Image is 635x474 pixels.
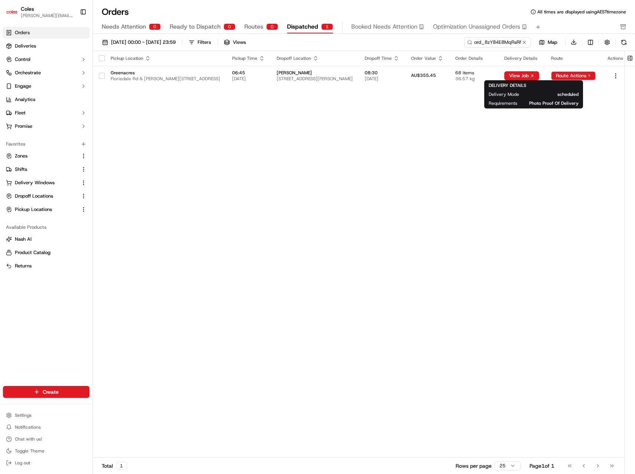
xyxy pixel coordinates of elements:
button: Orchestrate [3,67,89,79]
button: Shifts [3,163,89,175]
span: Returns [15,263,32,269]
a: Powered byPylon [52,126,90,132]
span: AU$355.45 [411,72,436,78]
span: Zones [15,153,27,159]
button: Control [3,53,89,65]
span: Promise [15,123,32,130]
img: Coles [6,6,18,18]
button: View Job [504,71,539,80]
span: Engage [15,83,31,90]
span: Requirements [489,100,517,106]
div: Pickup Location [111,55,220,61]
button: [PERSON_NAME][EMAIL_ADDRESS][PERSON_NAME][PERSON_NAME][DOMAIN_NAME] [21,13,74,19]
a: Shifts [6,166,78,173]
span: Chat with us! [15,436,42,442]
div: Delivery Details [504,55,539,61]
div: 1 [321,23,333,30]
span: Orchestrate [15,69,41,76]
img: 1736555255976-a54dd68f-1ca7-489b-9aae-adbdc363a1c4 [7,71,21,84]
button: Fleet [3,107,89,119]
span: All times are displayed using AEST timezone [537,9,626,15]
button: Pickup Locations [3,204,89,215]
span: Knowledge Base [15,108,57,115]
div: Start new chat [25,71,122,78]
div: Order Value [411,55,443,61]
button: Route Actions [551,71,596,80]
a: View Job [504,73,539,79]
button: Zones [3,150,89,162]
a: Returns [6,263,87,269]
button: Chat with us! [3,434,89,444]
button: Create [3,386,89,398]
span: API Documentation [70,108,119,115]
div: Dropoff Time [365,55,399,61]
span: Fleet [15,110,26,116]
span: 08:30 [365,70,399,76]
div: Dropoff Location [277,55,353,61]
span: Settings [15,412,32,418]
button: Toggle Theme [3,446,89,456]
button: Notifications [3,422,89,432]
a: 📗Knowledge Base [4,105,60,118]
button: Coles [21,5,34,13]
div: Page 1 of 1 [530,462,554,470]
span: Dispatched [287,22,318,31]
div: Filters [198,39,211,46]
input: Got a question? Start typing here... [19,48,134,56]
span: Orders [15,29,30,36]
span: Pylon [74,126,90,132]
span: Booked Needs Attention [351,22,417,31]
span: [PERSON_NAME] [277,70,353,76]
button: Nash AI [3,233,89,245]
span: Greenacres [111,70,220,76]
span: Ready to Dispatch [170,22,221,31]
div: Route [551,55,596,61]
span: Delivery Mode [489,91,519,97]
h1: Orders [102,6,129,18]
span: [DATE] 00:00 - [DATE] 23:59 [111,39,176,46]
input: Type to search [464,37,531,48]
span: DELIVERY DETAILS [489,82,526,88]
span: Pickup Locations [15,206,52,213]
span: Create [43,388,59,396]
span: Analytics [15,96,35,103]
span: [DATE] [232,76,265,82]
button: Promise [3,120,89,132]
a: Deliveries [3,40,89,52]
span: Routes [244,22,263,31]
div: Favorites [3,138,89,150]
a: Product Catalog [6,249,87,256]
a: Analytics [3,94,89,105]
span: Shifts [15,166,27,173]
a: Orders [3,27,89,39]
button: Map [534,38,562,47]
div: Actions [608,55,624,61]
button: Refresh [619,37,629,48]
button: Log out [3,458,89,468]
a: Pickup Locations [6,206,78,213]
div: 1 [116,462,127,470]
button: ColesColes[PERSON_NAME][EMAIL_ADDRESS][PERSON_NAME][PERSON_NAME][DOMAIN_NAME] [3,3,77,21]
span: 06:45 [232,70,265,76]
img: Nash [7,7,22,22]
div: 📗 [7,108,13,114]
span: Optimization Unassigned Orders [433,22,520,31]
button: Engage [3,80,89,92]
button: Returns [3,260,89,272]
span: Nash AI [15,236,32,243]
div: 0 [224,23,235,30]
div: 0 [266,23,278,30]
a: Nash AI [6,236,87,243]
span: 68 items [455,70,492,76]
a: Dropoff Locations [6,193,78,199]
span: Toggle Theme [15,448,45,454]
span: [STREET_ADDRESS][PERSON_NAME] [277,76,353,82]
span: Dropoff Locations [15,193,53,199]
span: Control [15,56,30,63]
span: 36.57 kg [455,76,492,82]
button: Views [221,37,249,48]
div: Order Details [455,55,492,61]
span: [DATE] [365,76,399,82]
div: We're available if you need us! [25,78,94,84]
